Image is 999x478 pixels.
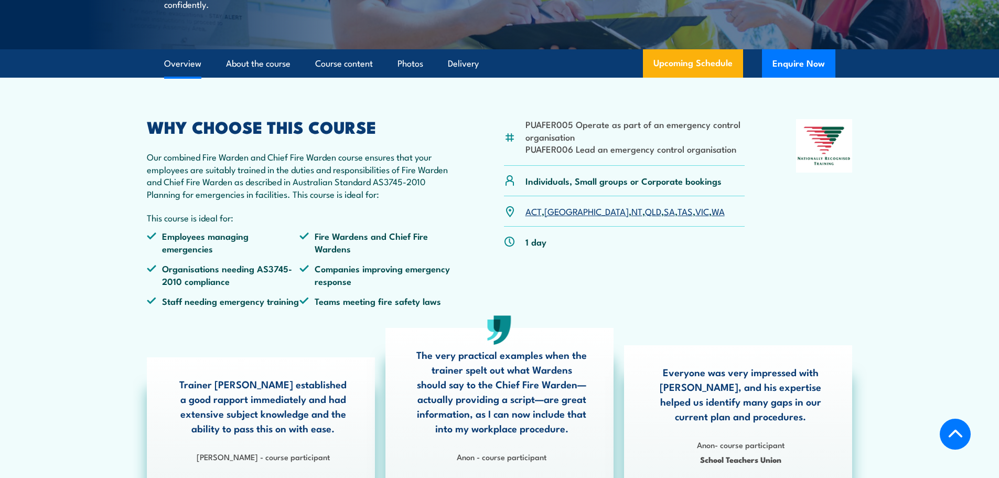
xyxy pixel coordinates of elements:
[655,365,826,423] p: Everyone was very impressed with [PERSON_NAME], and his expertise helped us identify many gaps in...
[525,143,745,155] li: PUAFER006 Lead an emergency control organisation
[147,119,453,134] h2: WHY CHOOSE THIS COURSE
[147,230,300,254] li: Employees managing emergencies
[525,236,546,248] p: 1 day
[695,205,709,217] a: VIC
[525,205,542,217] a: ACT
[178,377,349,435] p: Trainer [PERSON_NAME] established a good rapport immediately and had extensive subject knowledge ...
[457,451,546,462] strong: Anon - course participant
[678,205,693,217] a: TAS
[398,50,423,78] a: Photos
[697,439,785,450] strong: Anon- course participant
[416,347,587,435] p: The very practical examples when the trainer spelt out what Wardens should say to the Chief Fire ...
[147,151,453,200] p: Our combined Fire Warden and Chief Fire Warden course ensures that your employees are suitably tr...
[631,205,642,217] a: NT
[164,50,201,78] a: Overview
[299,295,453,307] li: Teams meeting fire safety laws
[645,205,661,217] a: QLD
[525,175,722,187] p: Individuals, Small groups or Corporate bookings
[544,205,629,217] a: [GEOGRAPHIC_DATA]
[655,453,826,465] span: School Teachers Union
[712,205,725,217] a: WA
[525,205,725,217] p: , , , , , , ,
[299,262,453,287] li: Companies improving emergency response
[762,49,835,78] button: Enquire Now
[226,50,291,78] a: About the course
[299,230,453,254] li: Fire Wardens and Chief Fire Wardens
[525,118,745,143] li: PUAFER005 Operate as part of an emergency control organisation
[796,119,853,173] img: Nationally Recognised Training logo.
[147,262,300,287] li: Organisations needing AS3745-2010 compliance
[147,211,453,224] p: This course is ideal for:
[315,50,373,78] a: Course content
[147,295,300,307] li: Staff needing emergency training
[643,49,743,78] a: Upcoming Schedule
[448,50,479,78] a: Delivery
[197,451,330,462] strong: [PERSON_NAME] - course participant
[664,205,675,217] a: SA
